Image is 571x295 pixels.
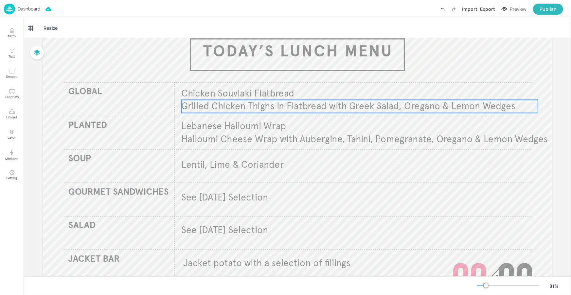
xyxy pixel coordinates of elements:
[480,6,495,12] div: Export
[510,6,526,13] div: Preview
[181,100,515,112] span: Grilled Chicken Thighs in Flatbread with Greek Salad, Oregano & Lemon Wedges
[533,4,563,15] button: Publish
[181,120,286,132] span: Lebanese Halloumi Wrap
[4,4,15,14] img: logo-86c26b7e.jpg
[183,257,350,269] span: Jacket potato with a selection of fillings
[462,6,477,12] div: Import
[540,6,557,13] div: Publish
[498,4,530,14] button: Preview
[448,4,459,15] label: Redo (Ctrl + Y)
[181,133,548,145] span: Halloumi Cheese Wrap with Aubergine, Tahini, Pomegranate, Oregano & Lemon Wedges
[181,159,284,170] span: Lentil, Lime & Coriander
[546,283,562,289] div: 81 %
[42,25,59,31] span: Resize
[437,4,448,15] label: Undo (Ctrl + Z)
[18,7,40,11] p: Dashboard
[181,191,268,203] span: See [DATE] Selection
[181,87,294,99] span: Chicken Souvlaki Flatbread
[181,224,268,236] span: See [DATE] Selection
